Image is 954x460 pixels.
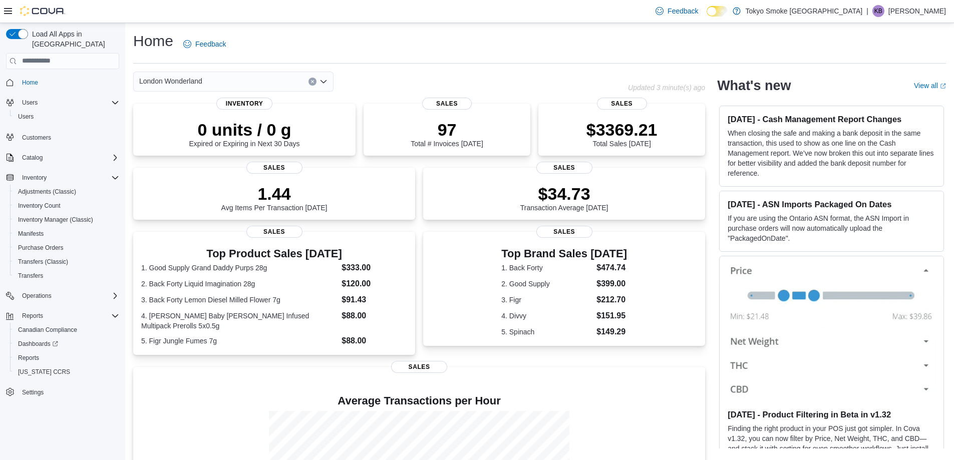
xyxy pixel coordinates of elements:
[342,278,407,290] dd: $120.00
[18,310,119,322] span: Reports
[18,354,39,362] span: Reports
[2,130,123,144] button: Customers
[342,294,407,306] dd: $91.43
[10,199,123,213] button: Inventory Count
[18,77,42,89] a: Home
[728,128,935,178] p: When closing the safe and making a bank deposit in the same transaction, this used to show as one...
[14,324,119,336] span: Canadian Compliance
[14,228,119,240] span: Manifests
[141,248,407,260] h3: Top Product Sales [DATE]
[2,171,123,185] button: Inventory
[18,113,34,121] span: Users
[18,172,119,184] span: Inventory
[728,114,935,124] h3: [DATE] - Cash Management Report Changes
[536,226,592,238] span: Sales
[10,213,123,227] button: Inventory Manager (Classic)
[18,326,77,334] span: Canadian Compliance
[308,78,316,86] button: Clear input
[18,340,58,348] span: Dashboards
[141,311,338,331] dt: 4. [PERSON_NAME] Baby [PERSON_NAME] Infused Multipack Prerolls 5x0.5g
[501,263,592,273] dt: 1. Back Forty
[189,120,300,148] div: Expired or Expiring in Next 30 Days
[586,120,658,148] div: Total Sales [DATE]
[422,98,472,110] span: Sales
[10,227,123,241] button: Manifests
[18,152,119,164] span: Catalog
[22,154,43,162] span: Catalog
[2,309,123,323] button: Reports
[10,269,123,283] button: Transfers
[18,368,70,376] span: [US_STATE] CCRS
[2,96,123,110] button: Users
[14,338,62,350] a: Dashboards
[717,78,791,94] h2: What's new
[18,216,93,224] span: Inventory Manager (Classic)
[342,262,407,274] dd: $333.00
[221,184,328,212] div: Avg Items Per Transaction [DATE]
[342,310,407,322] dd: $88.00
[139,75,202,87] span: London Wonderland
[707,6,728,17] input: Dark Mode
[14,270,119,282] span: Transfers
[10,351,123,365] button: Reports
[14,214,119,226] span: Inventory Manager (Classic)
[14,256,119,268] span: Transfers (Classic)
[520,184,608,212] div: Transaction Average [DATE]
[10,110,123,124] button: Users
[216,98,272,110] span: Inventory
[872,5,884,17] div: Kathleen Bunt
[14,242,68,254] a: Purchase Orders
[141,295,338,305] dt: 3. Back Forty Lemon Diesel Milled Flower 7g
[2,289,123,303] button: Operations
[668,6,698,16] span: Feedback
[596,278,627,290] dd: $399.00
[14,200,119,212] span: Inventory Count
[18,97,42,109] button: Users
[888,5,946,17] p: [PERSON_NAME]
[18,258,68,266] span: Transfers (Classic)
[18,132,55,144] a: Customers
[320,78,328,86] button: Open list of options
[246,226,302,238] span: Sales
[501,279,592,289] dt: 2. Good Supply
[22,388,44,396] span: Settings
[18,76,119,89] span: Home
[18,290,56,302] button: Operations
[596,326,627,338] dd: $149.29
[18,230,44,238] span: Manifests
[520,184,608,204] p: $34.73
[18,290,119,302] span: Operations
[18,386,119,398] span: Settings
[10,365,123,379] button: [US_STATE] CCRS
[14,242,119,254] span: Purchase Orders
[866,5,868,17] p: |
[14,111,119,123] span: Users
[2,151,123,165] button: Catalog
[728,199,935,209] h3: [DATE] - ASN Imports Packaged On Dates
[586,120,658,140] p: $3369.21
[411,120,483,140] p: 97
[597,98,647,110] span: Sales
[10,241,123,255] button: Purchase Orders
[18,310,47,322] button: Reports
[141,263,338,273] dt: 1. Good Supply Grand Daddy Purps 28g
[18,272,43,280] span: Transfers
[596,294,627,306] dd: $212.70
[14,214,97,226] a: Inventory Manager (Classic)
[596,310,627,322] dd: $151.95
[940,83,946,89] svg: External link
[14,186,119,198] span: Adjustments (Classic)
[14,366,74,378] a: [US_STATE] CCRS
[501,295,592,305] dt: 3. Figr
[18,172,51,184] button: Inventory
[189,120,300,140] p: 0 units / 0 g
[14,111,38,123] a: Users
[22,99,38,107] span: Users
[18,386,48,398] a: Settings
[18,202,61,210] span: Inventory Count
[728,409,935,419] h3: [DATE] - Product Filtering in Beta in v1.32
[14,256,72,268] a: Transfers (Classic)
[2,75,123,90] button: Home
[18,188,76,196] span: Adjustments (Classic)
